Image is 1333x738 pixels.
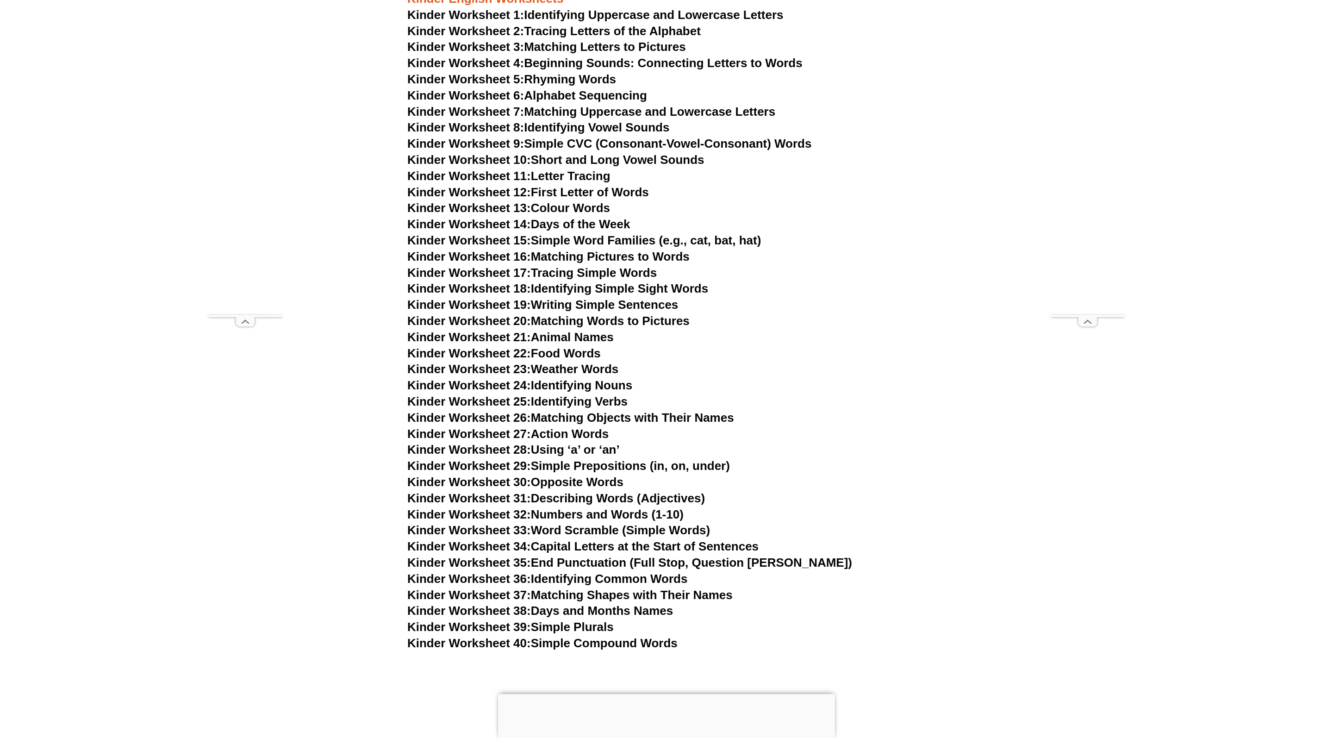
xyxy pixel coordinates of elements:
[407,137,524,150] span: Kinder Worksheet 9:
[407,266,657,280] a: Kinder Worksheet 17:Tracing Simple Words
[407,40,524,54] span: Kinder Worksheet 3:
[407,443,620,457] a: Kinder Worksheet 28:Using ‘a’ or ‘an’
[407,556,531,569] span: Kinder Worksheet 35:
[407,217,630,231] a: Kinder Worksheet 14:Days of the Week
[407,539,759,553] a: Kinder Worksheet 34:Capital Letters at the Start of Sentences
[407,314,531,328] span: Kinder Worksheet 20:
[407,298,531,312] span: Kinder Worksheet 19:
[407,105,775,119] a: Kinder Worksheet 7:Matching Uppercase and Lowercase Letters
[407,169,531,183] span: Kinder Worksheet 11:
[407,8,524,22] span: Kinder Worksheet 1:
[407,153,704,167] a: Kinder Worksheet 10:Short and Long Vowel Sounds
[407,539,531,553] span: Kinder Worksheet 34:
[407,298,678,312] a: Kinder Worksheet 19:Writing Simple Sentences
[407,314,690,328] a: Kinder Worksheet 20:Matching Words to Pictures
[407,72,616,86] a: Kinder Worksheet 5:Rhyming Words
[407,588,733,602] a: Kinder Worksheet 37:Matching Shapes with Their Names
[407,346,601,360] a: Kinder Worksheet 22:Food Words
[407,604,531,618] span: Kinder Worksheet 38:
[407,572,687,586] a: Kinder Worksheet 36:Identifying Common Words
[407,56,524,70] span: Kinder Worksheet 4:
[407,491,531,505] span: Kinder Worksheet 31:
[407,378,632,392] a: Kinder Worksheet 24:Identifying Nouns
[407,394,531,408] span: Kinder Worksheet 25:
[407,233,761,247] a: Kinder Worksheet 15:Simple Word Families (e.g., cat, bat, hat)
[498,694,835,736] iframe: Advertisement
[407,507,531,521] span: Kinder Worksheet 32:
[407,411,531,425] span: Kinder Worksheet 26:
[407,281,708,295] a: Kinder Worksheet 18:Identifying Simple Sight Words
[407,185,649,199] a: Kinder Worksheet 12:First Letter of Words
[407,24,701,38] a: Kinder Worksheet 2:Tracing Letters of the Alphabet
[407,40,686,54] a: Kinder Worksheet 3:Matching Letters to Pictures
[407,88,524,102] span: Kinder Worksheet 6:
[407,120,524,134] span: Kinder Worksheet 8:
[407,620,614,634] a: Kinder Worksheet 39:Simple Plurals
[407,507,684,521] a: Kinder Worksheet 32:Numbers and Words (1-10)
[407,250,531,263] span: Kinder Worksheet 16:
[407,427,531,441] span: Kinder Worksheet 27:
[407,330,614,344] a: Kinder Worksheet 21:Animal Names
[407,217,531,231] span: Kinder Worksheet 14:
[407,201,531,215] span: Kinder Worksheet 13:
[407,362,531,376] span: Kinder Worksheet 23:
[407,153,531,167] span: Kinder Worksheet 10:
[407,137,811,150] a: Kinder Worksheet 9:Simple CVC (Consonant-Vowel-Consonant) Words
[407,281,531,295] span: Kinder Worksheet 18:
[208,37,282,315] iframe: Advertisement
[407,8,784,22] a: Kinder Worksheet 1:Identifying Uppercase and Lowercase Letters
[407,201,610,215] a: Kinder Worksheet 13:Colour Words
[407,346,531,360] span: Kinder Worksheet 22:
[407,330,531,344] span: Kinder Worksheet 21:
[407,394,628,408] a: Kinder Worksheet 25:Identifying Verbs
[407,556,852,569] a: Kinder Worksheet 35:End Punctuation (Full Stop, Question [PERSON_NAME])
[407,459,531,473] span: Kinder Worksheet 29:
[407,120,669,134] a: Kinder Worksheet 8:Identifying Vowel Sounds
[407,475,531,489] span: Kinder Worksheet 30:
[407,636,531,650] span: Kinder Worksheet 40:
[407,427,609,441] a: Kinder Worksheet 27:Action Words
[407,604,673,618] a: Kinder Worksheet 38:Days and Months Names
[407,250,690,263] a: Kinder Worksheet 16:Matching Pictures to Words
[407,105,524,119] span: Kinder Worksheet 7:
[407,475,623,489] a: Kinder Worksheet 30:Opposite Words
[407,362,618,376] a: Kinder Worksheet 23:Weather Words
[407,572,531,586] span: Kinder Worksheet 36:
[407,620,531,634] span: Kinder Worksheet 39:
[407,24,524,38] span: Kinder Worksheet 2:
[407,523,710,537] a: Kinder Worksheet 33:Word Scramble (Simple Words)
[407,378,531,392] span: Kinder Worksheet 24:
[407,72,524,86] span: Kinder Worksheet 5:
[407,56,803,70] a: Kinder Worksheet 4:Beginning Sounds: Connecting Letters to Words
[1051,37,1125,315] iframe: Advertisement
[407,233,531,247] span: Kinder Worksheet 15:
[407,523,531,537] span: Kinder Worksheet 33:
[407,411,734,425] a: Kinder Worksheet 26:Matching Objects with Their Names
[407,588,531,602] span: Kinder Worksheet 37:
[407,459,730,473] a: Kinder Worksheet 29:Simple Prepositions (in, on, under)
[407,636,678,650] a: Kinder Worksheet 40:Simple Compound Words
[407,491,705,505] a: Kinder Worksheet 31:Describing Words (Adjectives)
[407,88,647,102] a: Kinder Worksheet 6:Alphabet Sequencing
[407,443,531,457] span: Kinder Worksheet 28:
[407,185,531,199] span: Kinder Worksheet 12:
[407,169,610,183] a: Kinder Worksheet 11:Letter Tracing
[1134,633,1333,738] iframe: Chat Widget
[407,266,531,280] span: Kinder Worksheet 17:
